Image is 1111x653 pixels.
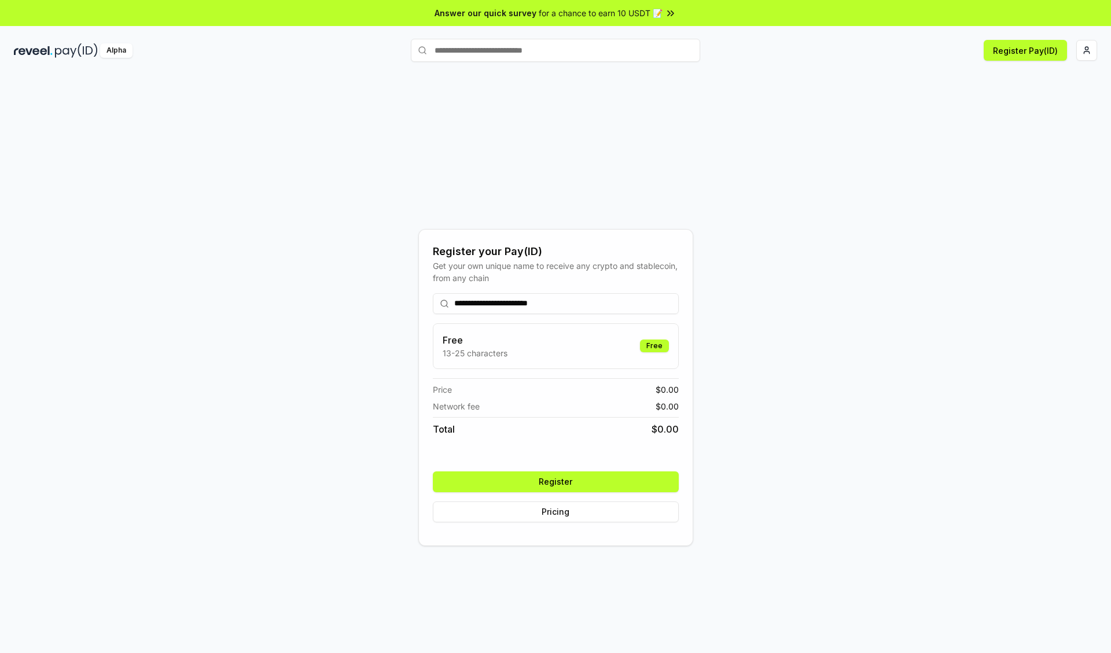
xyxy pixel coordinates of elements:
[433,400,480,412] span: Network fee
[433,244,679,260] div: Register your Pay(ID)
[443,347,507,359] p: 13-25 characters
[433,501,679,522] button: Pricing
[55,43,98,58] img: pay_id
[14,43,53,58] img: reveel_dark
[652,422,679,436] span: $ 0.00
[433,383,452,396] span: Price
[433,260,679,284] div: Get your own unique name to receive any crypto and stablecoin, from any chain
[443,333,507,347] h3: Free
[984,40,1067,61] button: Register Pay(ID)
[100,43,133,58] div: Alpha
[656,383,679,396] span: $ 0.00
[435,7,536,19] span: Answer our quick survey
[640,340,669,352] div: Free
[656,400,679,412] span: $ 0.00
[539,7,663,19] span: for a chance to earn 10 USDT 📝
[433,471,679,492] button: Register
[433,422,455,436] span: Total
